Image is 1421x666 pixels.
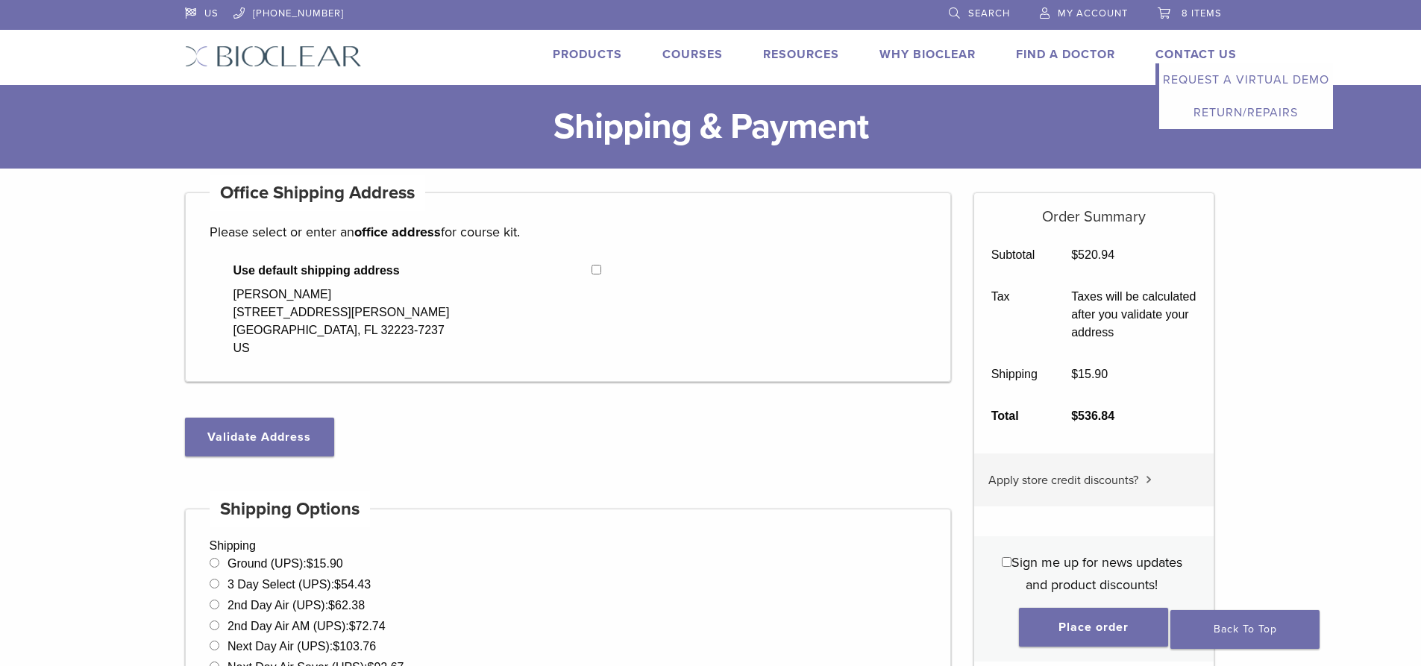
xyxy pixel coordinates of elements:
[1071,409,1114,422] bdi: 536.84
[333,640,339,653] span: $
[1071,409,1078,422] span: $
[349,620,356,632] span: $
[1019,608,1168,647] button: Place order
[307,557,343,570] bdi: 15.90
[1159,96,1333,129] a: Return/Repairs
[228,599,365,612] label: 2nd Day Air (UPS):
[1182,7,1222,19] span: 8 items
[1071,368,1078,380] span: $
[974,395,1055,437] th: Total
[974,193,1214,226] h5: Order Summary
[879,47,976,62] a: Why Bioclear
[210,491,371,527] h4: Shipping Options
[333,640,376,653] bdi: 103.76
[328,599,335,612] span: $
[763,47,839,62] a: Resources
[662,47,723,62] a: Courses
[1011,554,1182,593] span: Sign me up for news updates and product discounts!
[1002,557,1011,567] input: Sign me up for news updates and product discounts!
[988,473,1138,488] span: Apply store credit discounts?
[1071,248,1114,261] bdi: 520.94
[328,599,365,612] bdi: 62.38
[1146,476,1152,483] img: caret.svg
[1058,7,1128,19] span: My Account
[968,7,1010,19] span: Search
[1170,610,1320,649] a: Back To Top
[1155,47,1237,62] a: Contact Us
[1071,248,1078,261] span: $
[974,276,1055,354] th: Tax
[228,578,371,591] label: 3 Day Select (UPS):
[185,45,362,67] img: Bioclear
[334,578,341,591] span: $
[1159,63,1333,96] a: Request a Virtual Demo
[974,234,1055,276] th: Subtotal
[228,640,376,653] label: Next Day Air (UPS):
[210,221,927,243] p: Please select or enter an for course kit.
[228,620,386,632] label: 2nd Day Air AM (UPS):
[334,578,371,591] bdi: 54.43
[307,557,313,570] span: $
[233,286,450,357] div: [PERSON_NAME] [STREET_ADDRESS][PERSON_NAME] [GEOGRAPHIC_DATA], FL 32223-7237 US
[210,175,426,211] h4: Office Shipping Address
[349,620,386,632] bdi: 72.74
[185,418,334,456] button: Validate Address
[228,557,343,570] label: Ground (UPS):
[1071,368,1108,380] bdi: 15.90
[1016,47,1115,62] a: Find A Doctor
[974,354,1055,395] th: Shipping
[1055,276,1214,354] td: Taxes will be calculated after you validate your address
[354,224,441,240] strong: office address
[233,262,592,280] span: Use default shipping address
[553,47,622,62] a: Products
